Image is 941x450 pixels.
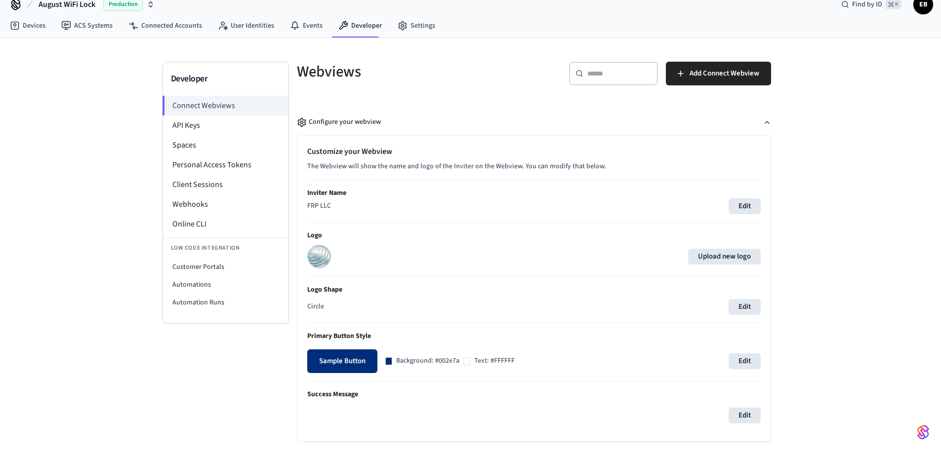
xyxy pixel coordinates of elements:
li: API Keys [163,115,288,135]
button: Sample Button [307,349,377,373]
p: FRP LLC [307,201,331,211]
div: Configure your webview [297,117,381,127]
p: Text: #FFFFFF [474,356,515,366]
a: Connected Accounts [121,17,210,35]
a: User Identities [210,17,282,35]
a: Events [282,17,330,35]
button: Edit [729,353,761,369]
p: The Webview will show the name and logo of the Inviter on the Webview. You can modify that below. [307,161,761,172]
p: Inviter Name [307,188,761,198]
li: Automations [163,276,288,294]
li: Customer Portals [163,258,288,276]
p: Logo [307,230,761,241]
a: ACS Systems [53,17,121,35]
li: Personal Access Tokens [163,155,288,175]
button: Configure your webview [297,109,771,135]
p: Logo Shape [307,285,761,295]
img: FRP LLC logo [307,245,331,268]
h5: Webviews [297,62,528,82]
li: Low Code Integration [163,238,288,258]
button: Add Connect Webview [666,62,771,85]
li: Client Sessions [163,175,288,194]
p: Primary Button Style [307,331,761,341]
h2: Customize your Webview [307,146,761,157]
li: Spaces [163,135,288,155]
h3: Developer [171,72,281,86]
label: Upload new logo [688,249,761,264]
p: Success Message [307,389,761,400]
li: Connect Webviews [163,96,288,115]
img: SeamLogoGradient.69752ec5.svg [917,424,929,440]
a: Developer [330,17,390,35]
button: Edit [729,408,761,423]
a: Devices [2,17,53,35]
p: Background: #002e7a [396,356,459,366]
div: Configure your webview [297,135,771,450]
li: Webhooks [163,194,288,214]
p: Circle [307,301,324,312]
button: Edit [729,299,761,315]
li: Online CLI [163,214,288,234]
li: Automation Runs [163,294,288,311]
span: Add Connect Webview [690,67,759,80]
a: Settings [390,17,443,35]
button: Edit [729,198,761,214]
